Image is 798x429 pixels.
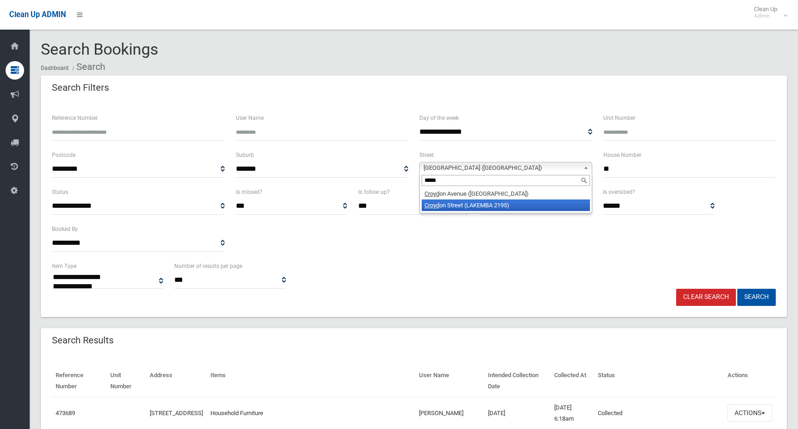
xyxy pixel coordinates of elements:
span: Search Bookings [41,40,158,58]
li: on Street (LAKEMBA 2195) [422,199,590,211]
li: on Avenue ([GEOGRAPHIC_DATA]) [422,188,590,199]
label: Number of results per page [174,261,242,271]
th: User Name [415,365,484,397]
label: Booked By [52,224,78,234]
label: House Number [603,150,641,160]
label: Unit Number [603,113,635,123]
th: Address [146,365,207,397]
th: Unit Number [107,365,146,397]
th: Items [207,365,415,397]
span: [GEOGRAPHIC_DATA] ([GEOGRAPHIC_DATA]) [424,162,580,174]
li: Search [70,58,105,75]
a: Dashboard [41,65,69,71]
th: Collected At [551,365,594,397]
label: User Name [236,113,264,123]
label: Reference Number [52,113,98,123]
button: Search [737,289,776,306]
th: Actions [724,365,776,397]
em: Croyd [424,190,439,197]
label: Is oversized? [603,187,635,197]
header: Search Filters [41,79,120,97]
label: Status [52,187,68,197]
label: Postcode [52,150,76,160]
label: Suburb [236,150,254,160]
label: Is follow up? [358,187,390,197]
label: Street [419,150,434,160]
label: Is missed? [236,187,262,197]
a: Clear Search [676,289,736,306]
label: Day of the week [419,113,459,123]
a: 473689 [56,410,75,417]
span: Clean Up [749,6,786,19]
small: Admin [754,12,777,19]
em: Croyd [424,202,439,209]
button: Actions [728,404,772,422]
th: Reference Number [52,365,107,397]
th: Status [594,365,724,397]
header: Search Results [41,331,125,349]
span: Clean Up ADMIN [9,10,66,19]
label: Item Type [52,261,76,271]
a: [STREET_ADDRESS] [150,410,203,417]
th: Intended Collection Date [484,365,551,397]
